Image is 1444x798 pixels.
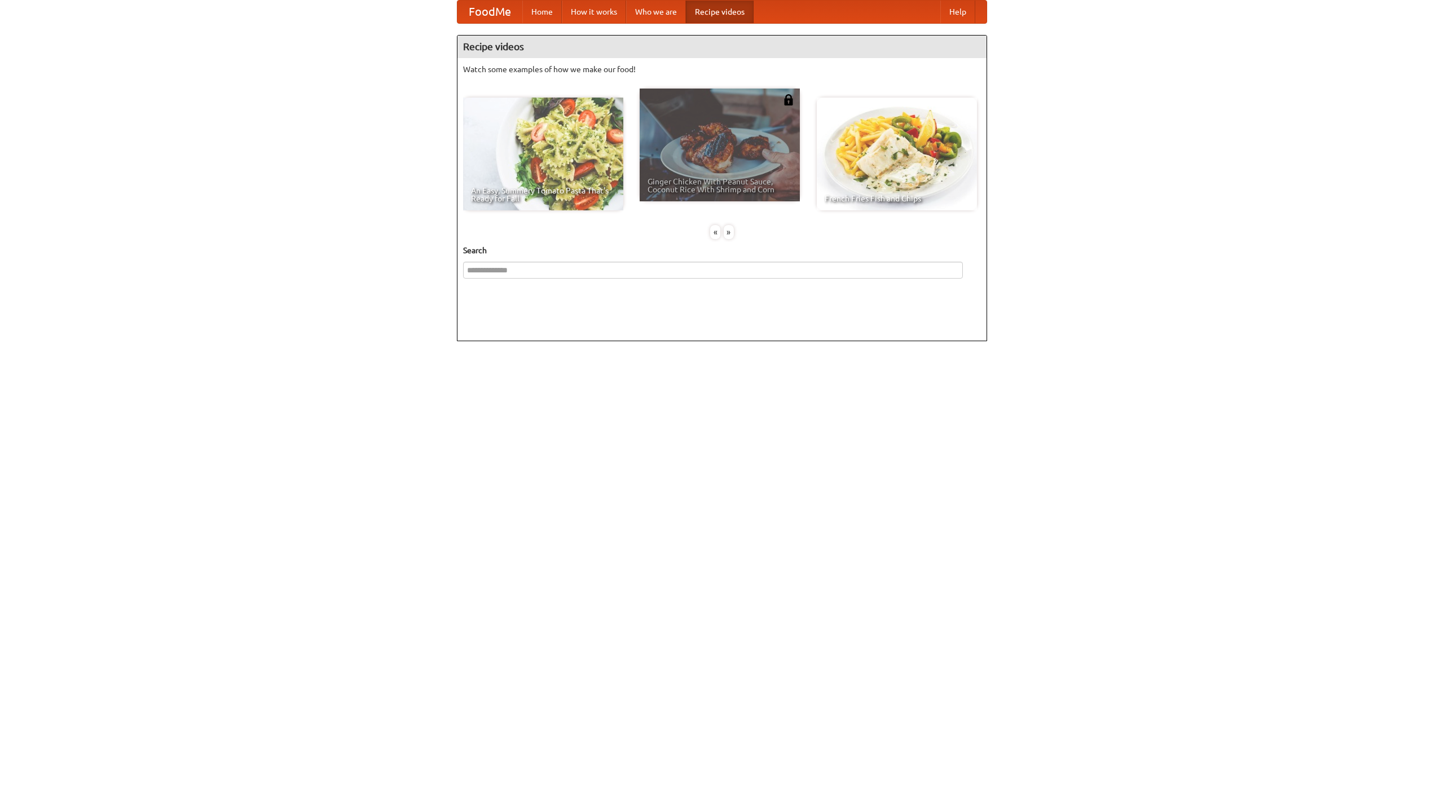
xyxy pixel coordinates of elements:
[724,225,734,239] div: »
[463,245,981,256] h5: Search
[562,1,626,23] a: How it works
[825,195,969,202] span: French Fries Fish and Chips
[457,1,522,23] a: FoodMe
[783,94,794,105] img: 483408.png
[463,64,981,75] p: Watch some examples of how we make our food!
[710,225,720,239] div: «
[817,98,977,210] a: French Fries Fish and Chips
[463,98,623,210] a: An Easy, Summery Tomato Pasta That's Ready for Fall
[471,187,615,202] span: An Easy, Summery Tomato Pasta That's Ready for Fall
[522,1,562,23] a: Home
[940,1,975,23] a: Help
[457,36,987,58] h4: Recipe videos
[686,1,754,23] a: Recipe videos
[626,1,686,23] a: Who we are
